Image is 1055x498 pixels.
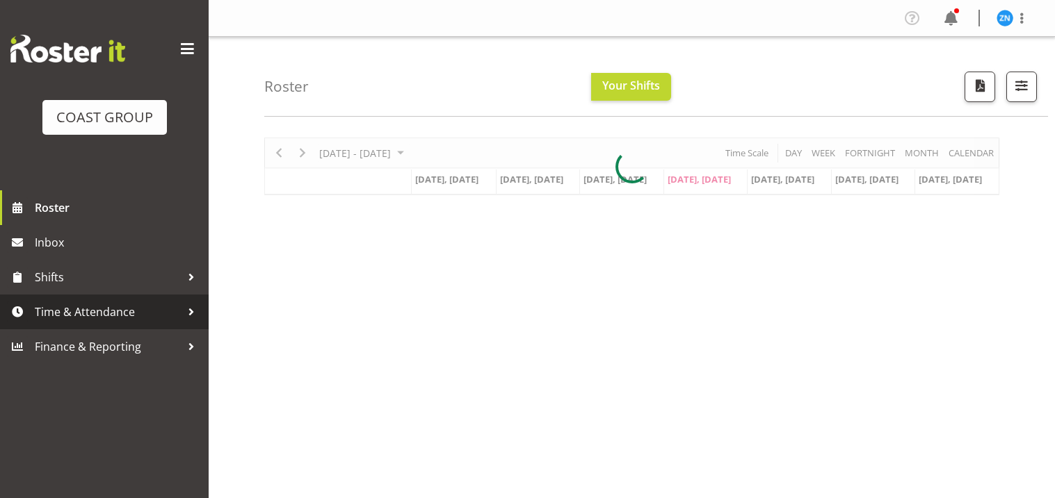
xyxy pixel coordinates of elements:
[35,267,181,288] span: Shifts
[10,35,125,63] img: Rosterit website logo
[35,336,181,357] span: Finance & Reporting
[264,78,309,94] h4: Roster
[965,72,995,102] button: Download a PDF of the roster according to the set date range.
[35,301,181,322] span: Time & Attendance
[56,107,153,128] div: COAST GROUP
[602,78,660,93] span: Your Shifts
[35,197,202,218] span: Roster
[1006,72,1037,102] button: Filter Shifts
[35,232,202,253] span: Inbox
[997,10,1013,26] img: zac-nimmo11521.jpg
[591,73,671,101] button: Your Shifts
